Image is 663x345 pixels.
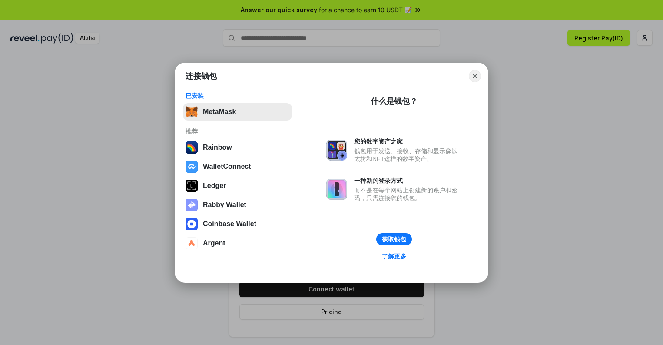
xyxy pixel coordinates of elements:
button: Argent [183,234,292,252]
a: 了解更多 [377,251,411,262]
button: WalletConnect [183,158,292,175]
img: svg+xml,%3Csvg%20width%3D%22120%22%20height%3D%22120%22%20viewBox%3D%220%200%20120%20120%22%20fil... [186,141,198,154]
div: Coinbase Wallet [203,220,256,228]
div: 获取钱包 [382,235,406,243]
button: Rabby Wallet [183,196,292,214]
img: svg+xml,%3Csvg%20fill%3D%22none%22%20height%3D%2233%22%20viewBox%3D%220%200%2035%2033%22%20width%... [186,106,198,118]
div: 您的数字资产之家 [354,137,462,145]
img: svg+xml,%3Csvg%20xmlns%3D%22http%3A%2F%2Fwww.w3.org%2F2000%2Fsvg%22%20fill%3D%22none%22%20viewBox... [326,179,347,200]
button: Ledger [183,177,292,194]
div: Ledger [203,182,226,190]
button: Close [469,70,481,82]
img: svg+xml,%3Csvg%20xmlns%3D%22http%3A%2F%2Fwww.w3.org%2F2000%2Fsvg%22%20width%3D%2228%22%20height%3... [186,180,198,192]
button: MetaMask [183,103,292,121]
h1: 连接钱包 [186,71,217,81]
button: 获取钱包 [376,233,412,245]
img: svg+xml,%3Csvg%20xmlns%3D%22http%3A%2F%2Fwww.w3.org%2F2000%2Fsvg%22%20fill%3D%22none%22%20viewBox... [326,140,347,161]
div: 而不是在每个网站上创建新的账户和密码，只需连接您的钱包。 [354,186,462,202]
button: Rainbow [183,139,292,156]
div: MetaMask [203,108,236,116]
img: svg+xml,%3Csvg%20xmlns%3D%22http%3A%2F%2Fwww.w3.org%2F2000%2Fsvg%22%20fill%3D%22none%22%20viewBox... [186,199,198,211]
div: 钱包用于发送、接收、存储和显示像以太坊和NFT这样的数字资产。 [354,147,462,163]
div: Rainbow [203,144,232,151]
button: Coinbase Wallet [183,215,292,233]
div: WalletConnect [203,163,251,171]
div: Argent [203,239,225,247]
img: svg+xml,%3Csvg%20width%3D%2228%22%20height%3D%2228%22%20viewBox%3D%220%200%2028%2028%22%20fill%3D... [186,237,198,249]
img: svg+xml,%3Csvg%20width%3D%2228%22%20height%3D%2228%22%20viewBox%3D%220%200%2028%2028%22%20fill%3D... [186,161,198,173]
div: 一种新的登录方式 [354,177,462,184]
div: 已安装 [186,92,289,100]
div: 什么是钱包？ [371,96,418,107]
div: 了解更多 [382,252,406,260]
div: 推荐 [186,127,289,135]
div: Rabby Wallet [203,201,246,209]
img: svg+xml,%3Csvg%20width%3D%2228%22%20height%3D%2228%22%20viewBox%3D%220%200%2028%2028%22%20fill%3D... [186,218,198,230]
